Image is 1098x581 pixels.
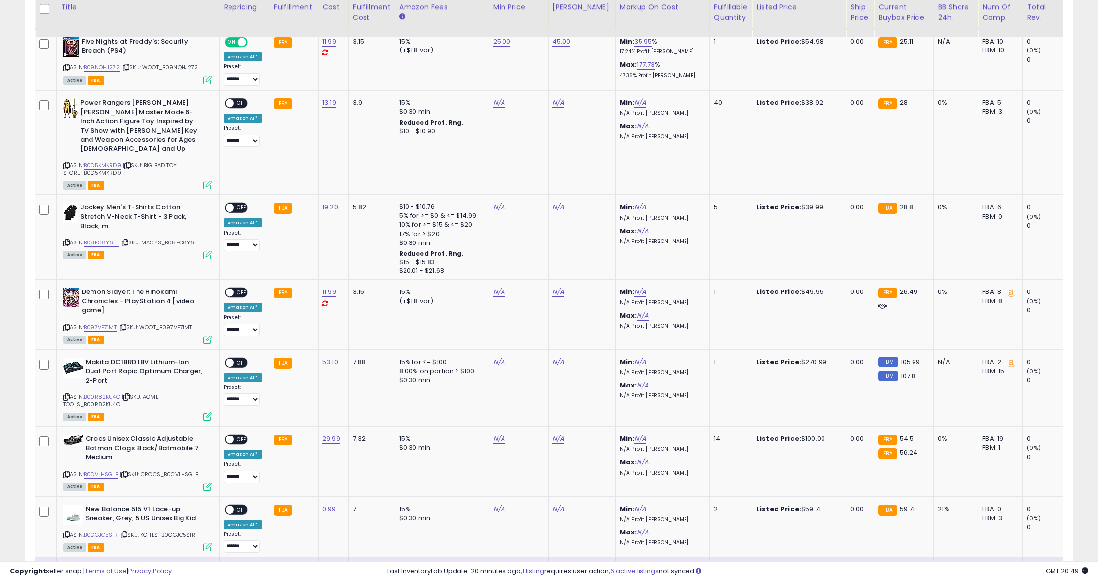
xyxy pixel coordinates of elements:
[88,543,104,552] span: FBA
[938,203,970,212] div: 0%
[878,37,897,48] small: FBA
[637,457,648,467] a: N/A
[620,369,702,376] p: N/A Profit [PERSON_NAME]
[88,76,104,85] span: FBA
[63,288,212,342] div: ASIN:
[399,98,481,107] div: 15%
[274,203,292,214] small: FBA
[322,202,338,212] a: 19.20
[982,297,1015,306] div: FBM: 8
[493,2,544,12] div: Min Price
[399,2,485,12] div: Amazon Fees
[620,215,702,222] p: N/A Profit [PERSON_NAME]
[620,528,637,537] b: Max:
[63,203,212,258] div: ASIN:
[84,470,118,479] a: B0CVLHSGLB
[620,98,635,107] b: Min:
[1027,297,1041,305] small: (0%)
[900,37,914,46] span: 25.11
[756,358,838,367] div: $270.99
[63,358,212,420] div: ASIN:
[938,505,970,514] div: 21%
[982,2,1018,23] div: Num of Comp.
[85,566,127,576] a: Terms of Use
[620,516,702,523] p: N/A Profit [PERSON_NAME]
[1027,367,1041,375] small: (0%)
[620,311,637,320] b: Max:
[756,504,801,514] b: Listed Price:
[63,98,212,188] div: ASIN:
[714,358,744,367] div: 1
[620,60,637,69] b: Max:
[322,434,340,444] a: 29.99
[620,434,635,443] b: Min:
[878,98,897,109] small: FBA
[274,288,292,298] small: FBA
[850,98,867,107] div: 0.00
[86,435,206,465] b: Crocs Unisex Classic Adjustable Batman Clogs Black/Batmobile 7 Medium
[399,118,464,127] b: Reduced Prof. Rng.
[234,204,250,212] span: OFF
[322,37,336,47] a: 11.99
[493,357,505,367] a: N/A
[1027,435,1067,443] div: 0
[634,98,646,108] a: N/A
[274,2,314,12] div: Fulfillment
[493,37,511,47] a: 25.00
[620,504,635,514] b: Min:
[399,211,481,220] div: 5% for >= $0 & <= $14.99
[63,393,159,408] span: | SKU: ACME TOOLS_B00R82KU4O
[878,203,897,214] small: FBA
[88,251,104,259] span: FBA
[353,203,387,212] div: 5.82
[1027,203,1067,212] div: 0
[756,434,801,443] b: Listed Price:
[901,371,916,381] span: 107.8
[637,121,648,131] a: N/A
[1027,358,1067,367] div: 0
[234,436,250,444] span: OFF
[224,2,266,12] div: Repricing
[353,2,391,23] div: Fulfillment Cost
[88,483,104,491] span: FBA
[982,435,1015,443] div: FBA: 19
[982,358,1015,367] div: FBA: 2
[714,203,744,212] div: 5
[399,514,481,523] div: $0.30 min
[756,202,801,212] b: Listed Price:
[399,249,464,258] b: Reduced Prof. Rng.
[63,98,78,118] img: 41nYm56LgFL._SL40_.jpg
[850,505,867,514] div: 0.00
[63,435,212,489] div: ASIN:
[938,288,970,296] div: 0%
[756,357,801,367] b: Listed Price:
[84,393,120,401] a: B00R82KU4O
[63,435,83,445] img: 412AJYyXe8L._SL40_.jpg
[620,133,702,140] p: N/A Profit [PERSON_NAME]
[224,218,262,227] div: Amazon AI *
[938,2,974,23] div: BB Share 24h.
[84,531,118,539] a: B0CGJG5S1R
[63,358,83,378] img: 41ZZBH1W5RL._SL40_.jpg
[493,98,505,108] a: N/A
[756,288,838,296] div: $49.95
[982,288,1015,296] div: FBA: 8
[901,357,920,367] span: 105.99
[714,98,744,107] div: 40
[224,520,262,529] div: Amazon AI *
[63,483,86,491] span: All listings currently available for purchase on Amazon
[620,299,702,306] p: N/A Profit [PERSON_NAME]
[634,357,646,367] a: N/A
[224,373,262,382] div: Amazon AI *
[399,230,481,239] div: 17% for > $20
[119,531,195,539] span: | SKU: KOHLS_B0CGJG5S1R
[1027,514,1041,522] small: (0%)
[399,358,481,367] div: 15% for <= $100
[10,567,172,576] div: seller snap | |
[399,367,481,376] div: 8.00% on portion > $100
[714,2,748,23] div: Fulfillable Quantity
[552,2,611,12] div: [PERSON_NAME]
[1027,306,1067,315] div: 0
[63,76,86,85] span: All listings currently available for purchase on Amazon
[80,98,200,156] b: Power Rangers [PERSON_NAME] [PERSON_NAME] Master Mode 6-Inch Action Figure Toy Inspired by TV Sho...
